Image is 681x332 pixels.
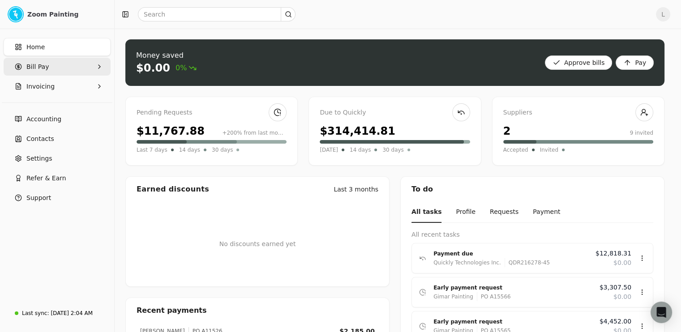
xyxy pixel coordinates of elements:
[503,123,511,139] div: 2
[27,10,107,19] div: Zoom Painting
[51,309,93,317] div: [DATE] 2:04 AM
[320,108,470,118] div: Due to Quickly
[26,43,45,52] span: Home
[4,77,111,95] button: Invoicing
[137,123,205,139] div: $11,767.88
[320,123,395,139] div: $314,414.81
[4,169,111,187] button: Refer & Earn
[433,317,592,326] div: Early payment request
[503,145,528,154] span: Accepted
[4,305,111,321] a: Last sync:[DATE] 2:04 AM
[4,110,111,128] a: Accounting
[545,55,612,70] button: Approve bills
[613,258,631,268] span: $0.00
[26,115,61,124] span: Accounting
[26,154,52,163] span: Settings
[490,202,518,223] button: Requests
[138,7,296,21] input: Search
[433,292,473,301] div: Gimar Painting
[26,62,49,72] span: Bill Pay
[533,202,560,223] button: Payment
[350,145,371,154] span: 14 days
[616,55,654,70] button: Pay
[382,145,403,154] span: 30 days
[219,225,296,263] div: No discounts earned yet
[126,298,389,323] div: Recent payments
[4,149,111,167] a: Settings
[600,283,631,292] span: $3,307.50
[136,61,170,75] div: $0.00
[4,130,111,148] a: Contacts
[26,134,54,144] span: Contacts
[503,108,653,118] div: Suppliers
[320,145,338,154] span: [DATE]
[4,189,111,207] button: Support
[8,6,24,22] img: 53dfaddc-4243-4885-9112-5521109ec7d1.png
[595,249,631,258] span: $12,818.31
[212,145,233,154] span: 30 days
[651,302,672,323] div: Open Intercom Messenger
[540,145,558,154] span: Invited
[630,129,653,137] div: 9 invited
[137,184,209,195] div: Earned discounts
[4,58,111,76] button: Bill Pay
[600,317,631,326] span: $4,452.00
[334,185,378,194] div: Last 3 months
[411,202,441,223] button: All tasks
[22,309,49,317] div: Last sync:
[433,258,501,267] div: Quickly Technologies Inc.
[433,283,592,292] div: Early payment request
[26,174,66,183] span: Refer & Earn
[656,7,670,21] button: L
[179,145,200,154] span: 14 days
[401,177,664,202] div: To do
[456,202,475,223] button: Profile
[137,108,287,118] div: Pending Requests
[136,50,197,61] div: Money saved
[433,249,588,258] div: Payment due
[26,82,55,91] span: Invoicing
[505,258,550,267] div: QDR216278-45
[477,292,511,301] div: PO A15566
[222,129,287,137] div: +200% from last month
[137,145,167,154] span: Last 7 days
[26,193,51,203] span: Support
[613,292,631,302] span: $0.00
[176,63,197,73] span: 0%
[411,230,653,239] div: All recent tasks
[4,38,111,56] a: Home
